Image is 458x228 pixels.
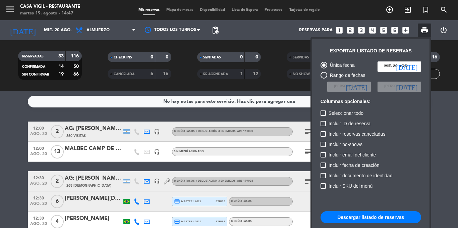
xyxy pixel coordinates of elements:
[329,182,373,190] span: Incluir SKU del menú
[327,72,365,79] div: Rango de fechas
[329,161,380,169] span: Incluir fecha de creación
[329,120,370,128] span: Incluir ID de reserva
[384,84,414,90] span: [PERSON_NAME]
[327,61,355,69] div: Única fecha
[321,211,421,223] button: Descargar listado de reservas
[420,26,428,34] span: print
[329,140,362,148] span: Incluir no-shows
[329,172,393,180] span: Incluir documento de identidad
[330,47,412,55] div: Exportar listado de reservas
[346,83,367,90] i: [DATE]
[396,83,417,90] i: [DATE]
[329,109,363,117] span: Seleccionar todo
[334,84,364,90] span: [PERSON_NAME]
[329,130,386,138] span: Incluir reservas canceladas
[211,26,219,34] span: pending_actions
[321,99,421,104] h6: Columnas opcionales:
[329,151,376,159] span: Incluir email del cliente
[396,63,417,70] i: [DATE]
